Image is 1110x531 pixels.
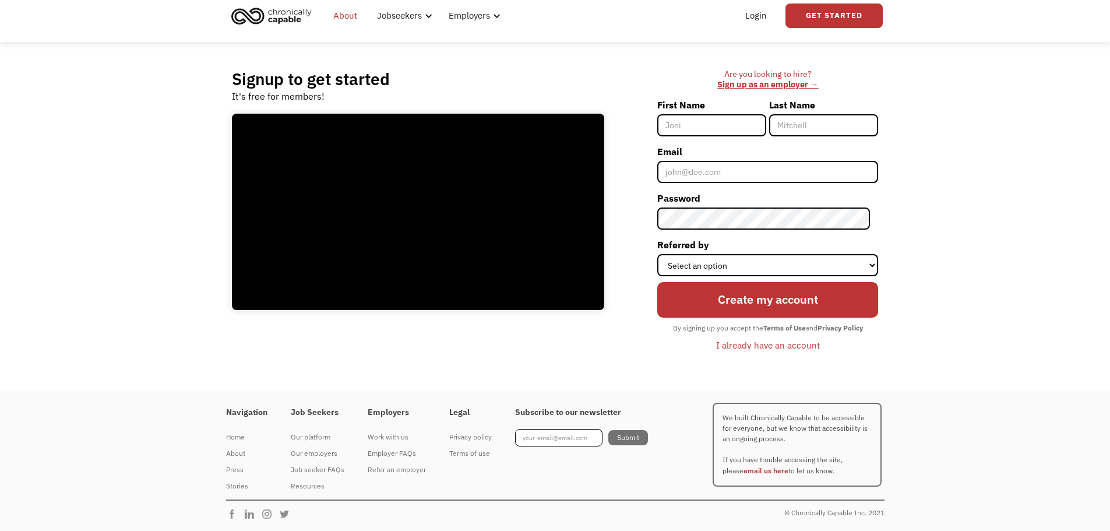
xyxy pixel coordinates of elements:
[449,9,490,23] div: Employers
[261,508,279,520] img: Chronically Capable Instagram Page
[769,114,878,136] input: Mitchell
[449,429,492,445] a: Privacy policy
[226,463,267,477] div: Press
[291,445,344,462] a: Our employers
[226,430,267,444] div: Home
[368,407,426,418] h4: Employers
[515,407,648,418] h4: Subscribe to our newsletter
[291,478,344,494] a: Resources
[368,463,426,477] div: Refer an employer
[377,9,422,23] div: Jobseekers
[232,69,390,89] h2: Signup to get started
[226,407,267,418] h4: Navigation
[657,235,878,254] label: Referred by
[515,429,602,446] input: your-email@email.com
[817,323,863,332] strong: Privacy Policy
[784,506,885,520] div: © Chronically Capable Inc. 2021
[713,403,882,487] p: We built Chronically Capable to be accessible for everyone, but we know that accessibility is an ...
[657,69,878,90] div: Are you looking to hire? ‍
[657,189,878,208] label: Password
[716,338,820,352] div: I already have an account
[226,445,267,462] a: About
[657,114,766,136] input: Joni
[657,142,878,161] label: Email
[449,446,492,460] div: Terms of use
[769,96,878,114] label: Last Name
[657,161,878,183] input: john@doe.com
[228,3,315,29] img: Chronically Capable logo
[291,463,344,477] div: Job seeker FAQs
[368,429,426,445] a: Work with us
[368,446,426,460] div: Employer FAQs
[232,89,325,103] div: It's free for members!
[291,407,344,418] h4: Job Seekers
[291,446,344,460] div: Our employers
[657,96,878,355] form: Member-Signup-Form
[515,429,648,446] form: Footer Newsletter
[608,430,648,445] input: Submit
[657,96,766,114] label: First Name
[449,407,492,418] h4: Legal
[226,508,244,520] img: Chronically Capable Facebook Page
[368,445,426,462] a: Employer FAQs
[717,79,818,90] a: Sign up as an employer →
[657,282,878,317] input: Create my account
[291,430,344,444] div: Our platform
[279,508,296,520] img: Chronically Capable Twitter Page
[228,3,320,29] a: home
[785,3,883,28] a: Get Started
[743,466,788,475] a: email us here
[368,462,426,478] a: Refer an employer
[226,462,267,478] a: Press
[667,321,869,336] div: By signing up you accept the and
[449,445,492,462] a: Terms of use
[226,446,267,460] div: About
[291,462,344,478] a: Job seeker FAQs
[291,479,344,493] div: Resources
[244,508,261,520] img: Chronically Capable Linkedin Page
[707,335,829,355] a: I already have an account
[763,323,806,332] strong: Terms of Use
[449,430,492,444] div: Privacy policy
[226,429,267,445] a: Home
[226,479,267,493] div: Stories
[368,430,426,444] div: Work with us
[291,429,344,445] a: Our platform
[226,478,267,494] a: Stories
